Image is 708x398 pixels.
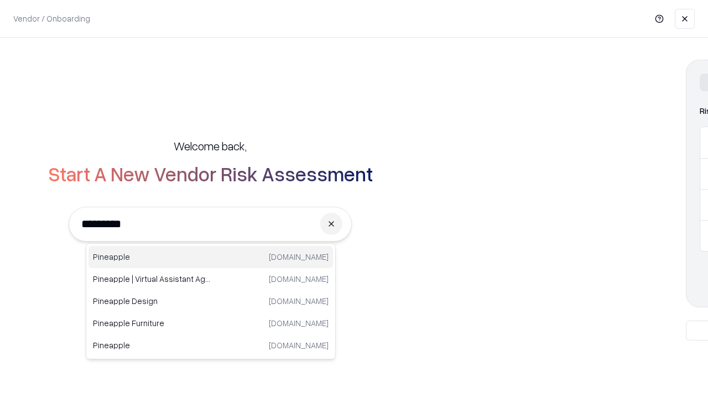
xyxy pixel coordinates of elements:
p: Pineapple [93,339,211,351]
p: Pineapple | Virtual Assistant Agency [93,273,211,285]
p: [DOMAIN_NAME] [269,273,329,285]
p: [DOMAIN_NAME] [269,295,329,307]
p: Pineapple [93,251,211,263]
p: [DOMAIN_NAME] [269,251,329,263]
p: [DOMAIN_NAME] [269,317,329,329]
p: Pineapple Design [93,295,211,307]
h2: Start A New Vendor Risk Assessment [48,163,373,185]
p: Pineapple Furniture [93,317,211,329]
h5: Welcome back, [174,138,247,154]
p: Vendor / Onboarding [13,13,90,24]
div: Suggestions [86,243,336,359]
p: [DOMAIN_NAME] [269,339,329,351]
